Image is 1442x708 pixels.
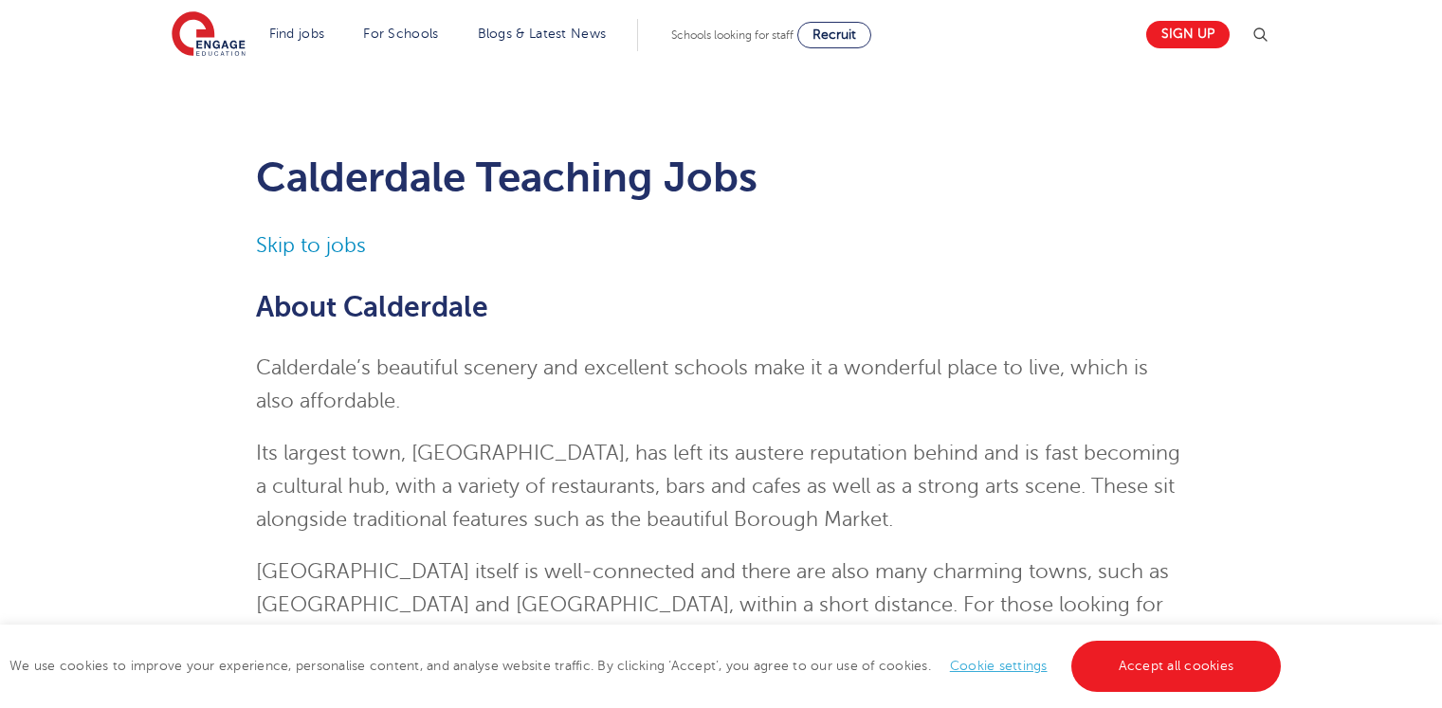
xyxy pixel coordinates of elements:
span: Recruit [812,27,856,42]
a: Cookie settings [950,659,1048,673]
span: About Calderdale [256,291,488,323]
a: Accept all cookies [1071,641,1282,692]
a: Skip to jobs [256,234,366,257]
span: We use cookies to improve your experience, personalise content, and analyse website traffic. By c... [9,659,1286,673]
span: Its largest town, [GEOGRAPHIC_DATA], has left its austere reputation behind and is fast becoming ... [256,442,1180,531]
img: Engage Education [172,11,246,59]
a: For Schools [363,27,438,41]
a: Sign up [1146,21,1230,48]
span: Calderdale’s beautiful scenery and excellent schools make it a wonderful place to live, which is ... [256,356,1148,412]
span: [GEOGRAPHIC_DATA] itself is well-connected and there are also many charming towns, such as [GEOGR... [256,560,1169,649]
span: Schools looking for staff [671,28,794,42]
a: Recruit [797,22,871,48]
a: Blogs & Latest News [478,27,607,41]
h1: Calderdale Teaching Jobs [256,154,1186,201]
a: Find jobs [269,27,325,41]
